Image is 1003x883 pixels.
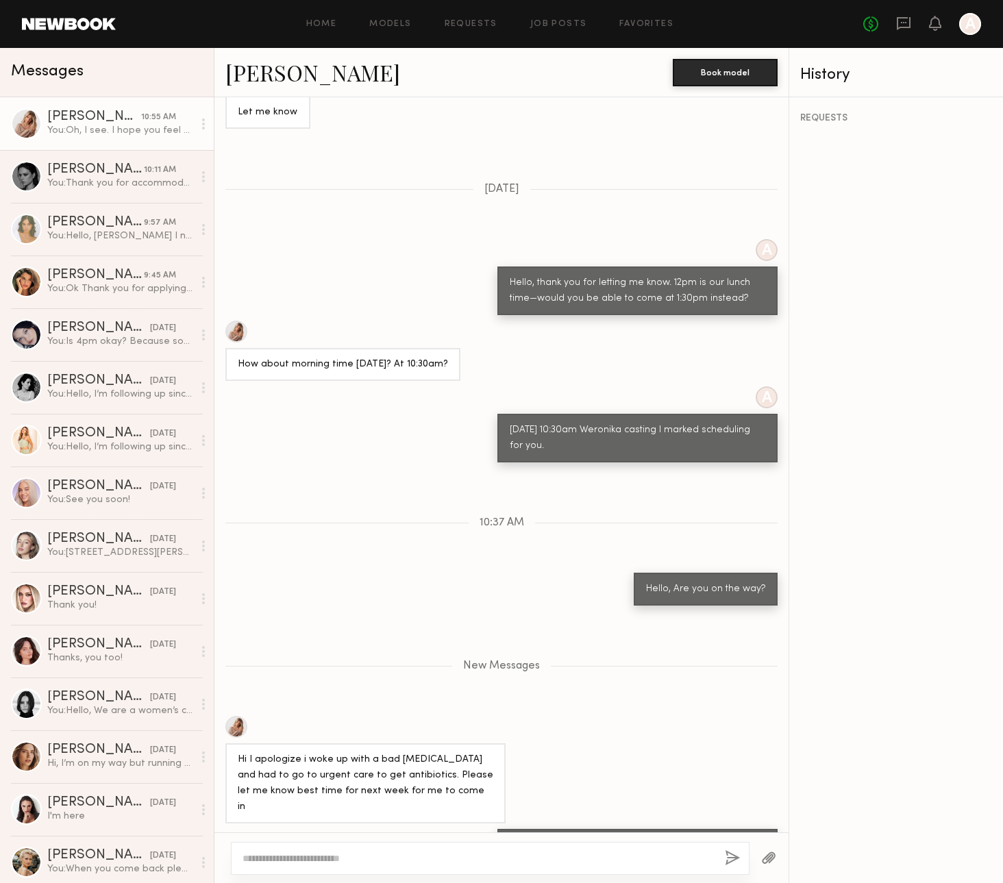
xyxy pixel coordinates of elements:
[47,599,193,612] div: Thank you!
[463,660,540,672] span: New Messages
[47,335,193,348] div: You: Is 4pm okay? Because someone has already taken the 3pm slot on the 7th.
[47,704,193,717] div: You: Hello, We are a women’s clothing company that designs and sells wholesale. Our team produces...
[47,862,193,875] div: You: When you come back please send us a message to us after that let's make a schedule for casti...
[673,59,778,86] button: Book model
[530,20,587,29] a: Job Posts
[47,757,193,770] div: Hi, I’m on my way but running 10 minutes late So sorry
[47,532,150,546] div: [PERSON_NAME]
[150,638,176,651] div: [DATE]
[150,744,176,757] div: [DATE]
[480,517,524,529] span: 10:37 AM
[47,110,141,124] div: [PERSON_NAME]
[369,20,411,29] a: Models
[150,322,176,335] div: [DATE]
[47,282,193,295] div: You: Ok Thank you for applying, have a great day.
[47,440,193,453] div: You: Hello, I’m following up since I haven’t received a response from you. I would appreciate it ...
[47,810,193,823] div: I'm here
[673,66,778,77] a: Book model
[47,163,144,177] div: [PERSON_NAME]
[47,480,150,493] div: [PERSON_NAME]
[47,585,150,599] div: [PERSON_NAME]
[47,691,150,704] div: [PERSON_NAME]
[11,64,84,79] span: Messages
[141,111,176,124] div: 10:55 AM
[47,124,193,137] div: You: Oh, I see. I hope you feel better. I can schedule you for [DATE] 4pm. Does that work for you?
[150,427,176,440] div: [DATE]
[306,20,337,29] a: Home
[238,357,448,373] div: How about morning time [DATE]? At 10:30am?
[959,13,981,35] a: A
[619,20,673,29] a: Favorites
[47,216,144,229] div: [PERSON_NAME]
[800,114,992,123] div: REQUESTS
[150,797,176,810] div: [DATE]
[47,427,150,440] div: [PERSON_NAME]
[510,275,765,307] div: Hello, thank you for letting me know. 12pm is our lunch time—would you be able to come at 1:30pm ...
[47,849,150,862] div: [PERSON_NAME]
[646,582,765,597] div: Hello, Are you on the way?
[150,691,176,704] div: [DATE]
[47,638,150,651] div: [PERSON_NAME]
[510,423,765,454] div: [DATE] 10:30am Weronika casting I marked scheduling for you.
[150,586,176,599] div: [DATE]
[47,269,144,282] div: [PERSON_NAME]
[47,321,150,335] div: [PERSON_NAME]
[150,849,176,862] div: [DATE]
[47,388,193,401] div: You: Hello, I’m following up since I haven’t received a response from you. I would appreciate it ...
[150,375,176,388] div: [DATE]
[47,493,193,506] div: You: See you soon!
[47,796,150,810] div: [PERSON_NAME]
[445,20,497,29] a: Requests
[144,269,176,282] div: 9:45 AM
[47,651,193,664] div: Thanks, you too!
[47,374,150,388] div: [PERSON_NAME]
[150,480,176,493] div: [DATE]
[144,164,176,177] div: 10:11 AM
[150,533,176,546] div: [DATE]
[225,58,400,87] a: [PERSON_NAME]
[238,105,298,121] div: Let me know
[47,546,193,559] div: You: [STREET_ADDRESS][PERSON_NAME]. You are scheduled for casting [DATE] 3pm See you then.
[800,67,992,83] div: History
[47,229,193,242] div: You: Hello, [PERSON_NAME] I need to change the schedule due to a company meeting on that day, so ...
[47,177,193,190] div: You: Thank you for accommodating the sudden change. Then I will schedule you for [DATE] 3pm. Than...
[47,743,150,757] div: [PERSON_NAME]
[144,216,176,229] div: 9:57 AM
[484,184,519,195] span: [DATE]
[238,752,493,815] div: Hi I apologize i woke up with a bad [MEDICAL_DATA] and had to go to urgent care to get antibiotic...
